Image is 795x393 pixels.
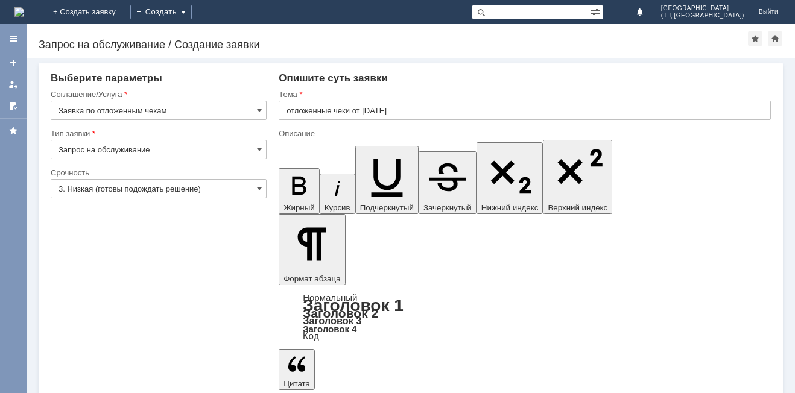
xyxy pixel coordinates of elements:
button: Цитата [279,349,315,390]
a: Мои согласования [4,96,23,116]
a: Заголовок 1 [303,296,404,315]
span: Формат абзаца [283,274,340,283]
span: Нижний индекс [481,203,539,212]
span: (ТЦ [GEOGRAPHIC_DATA]) [661,12,744,19]
div: Добавить в избранное [748,31,762,46]
span: Жирный [283,203,315,212]
button: Жирный [279,168,320,214]
span: Курсив [325,203,350,212]
a: Перейти на домашнюю страницу [14,7,24,17]
div: Описание [279,130,768,137]
a: Нормальный [303,292,357,303]
a: Мои заявки [4,75,23,94]
span: [GEOGRAPHIC_DATA] [661,5,744,12]
span: Расширенный поиск [591,5,603,17]
div: Тип заявки [51,130,264,137]
span: Верхний индекс [548,203,607,212]
button: Формат абзаца [279,214,345,285]
a: Код [303,331,319,342]
a: Заголовок 2 [303,306,378,320]
button: Курсив [320,174,355,214]
button: Верхний индекс [543,140,612,214]
span: Зачеркнутый [423,203,472,212]
span: Цитата [283,379,310,388]
a: Заголовок 4 [303,324,356,334]
div: Сделать домашней страницей [768,31,782,46]
div: Соглашение/Услуга [51,90,264,98]
button: Нижний индекс [477,142,543,214]
button: Зачеркнутый [419,151,477,214]
div: Срочность [51,169,264,177]
div: Запрос на обслуживание / Создание заявки [39,39,748,51]
span: Опишите суть заявки [279,72,388,84]
div: Формат абзаца [279,294,771,341]
a: Заголовок 3 [303,315,361,326]
div: Тема [279,90,768,98]
div: Создать [130,5,192,19]
span: Подчеркнутый [360,203,414,212]
img: logo [14,7,24,17]
a: Создать заявку [4,53,23,72]
button: Подчеркнутый [355,146,419,214]
span: Выберите параметры [51,72,162,84]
